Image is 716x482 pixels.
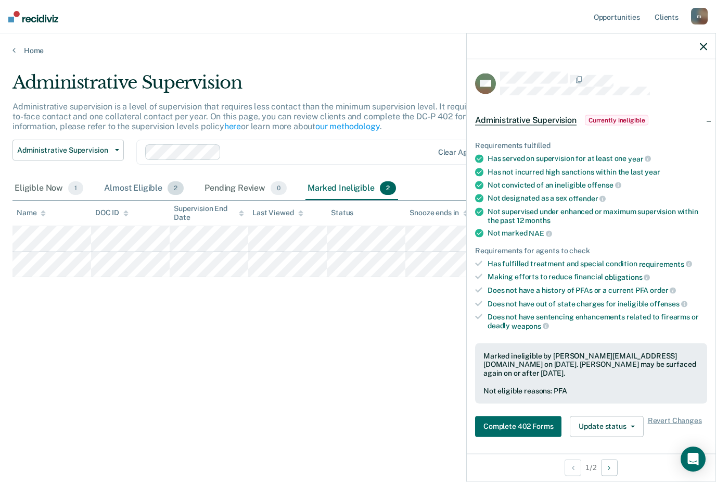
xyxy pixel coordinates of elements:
div: Status [331,208,353,217]
a: our methodology [315,121,380,131]
span: 1 [68,181,83,195]
span: Administrative Supervision [17,146,111,155]
div: 1 / 2 [467,453,715,481]
p: Administrative supervision is a level of supervision that requires less contact than the minimum ... [12,102,546,131]
button: Previous Opportunity [565,459,581,476]
span: year [645,167,660,176]
div: Not eligible reasons: PFA [483,386,699,395]
span: Currently ineligible [585,115,649,126]
div: Administrative Supervision [12,72,549,102]
span: year [628,154,651,163]
div: Marked Ineligible [305,177,398,200]
div: Supervision End Date [174,204,244,222]
div: Not marked [488,229,707,238]
a: Home [12,46,704,55]
div: Almost Eligible [102,177,186,200]
div: Has served on supervision for at least one [488,154,707,164]
div: Name [17,208,46,217]
span: offender [569,194,606,203]
button: Next Opportunity [601,459,618,476]
div: Has not incurred high sanctions within the last [488,167,707,176]
span: months [525,216,550,224]
div: Not convicted of an ineligible [488,180,707,190]
a: here [224,121,241,131]
div: Open Intercom Messenger [681,447,706,472]
div: Requirements for agents to check [475,246,707,255]
img: Recidiviz [8,11,58,22]
div: Not designated as a sex [488,194,707,203]
div: Administrative SupervisionCurrently ineligible [467,104,715,137]
div: Last Viewed [252,208,303,217]
div: m [691,8,708,24]
span: requirements [639,259,692,268]
div: Does not have a history of PFAs or a current PFA order [488,286,707,295]
span: NAE [529,229,552,238]
span: weapons [512,322,549,330]
div: Has fulfilled treatment and special condition [488,259,707,268]
div: Clear agents [438,148,482,157]
span: Administrative Supervision [475,115,577,126]
div: Pending Review [202,177,289,200]
div: Eligible Now [12,177,85,200]
button: Complete 402 Forms [475,416,561,437]
span: 2 [380,181,396,195]
span: Revert Changes [648,416,702,437]
div: Not supervised under enhanced or maximum supervision within the past 12 [488,207,707,225]
span: 2 [168,181,184,195]
span: obligations [605,273,650,281]
div: Does not have sentencing enhancements related to firearms or deadly [488,313,707,330]
div: Marked ineligible by [PERSON_NAME][EMAIL_ADDRESS][DOMAIN_NAME] on [DATE]. [PERSON_NAME] may be su... [483,351,699,377]
div: Making efforts to reduce financial [488,273,707,282]
div: Snooze ends in [410,208,468,217]
span: 0 [271,181,287,195]
div: Requirements fulfilled [475,141,707,150]
span: offenses [650,300,687,308]
div: Does not have out of state charges for ineligible [488,299,707,308]
a: Navigate to form link [475,416,566,437]
span: offense [587,181,621,189]
div: DOC ID [95,208,129,217]
button: Update status [570,416,643,437]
